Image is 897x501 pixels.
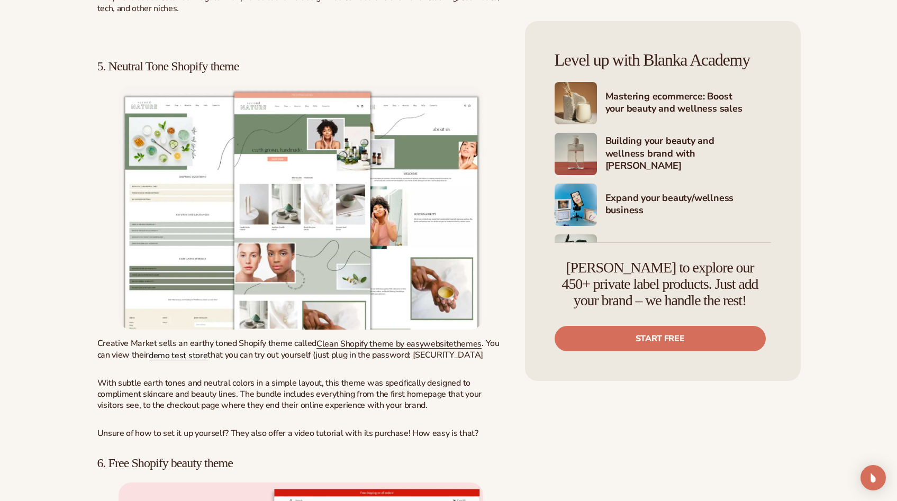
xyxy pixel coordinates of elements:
[97,428,504,439] p: Unsure of how to set it up yourself? They also offer a video tutorial with its purchase! How easy...
[555,234,597,277] img: Shopify Image 5
[555,82,597,124] img: Shopify Image 2
[316,338,482,350] a: Clean Shopify theme by easywebsitethemes
[97,338,504,361] p: Creative Market sells an earthy toned Shopify theme called . You can view their that you can try ...
[149,350,207,361] a: demo test store
[555,51,771,69] h4: Level up with Blanka Academy
[555,133,597,175] img: Shopify Image 3
[860,465,886,490] div: Open Intercom Messenger
[605,192,771,218] h4: Expand your beauty/wellness business
[605,90,771,116] h4: Mastering ecommerce: Boost your beauty and wellness sales
[555,133,771,175] a: Shopify Image 3 Building your beauty and wellness brand with [PERSON_NAME]
[555,260,766,308] h4: [PERSON_NAME] to explore our 450+ private label products. Just add your brand – we handle the rest!
[119,86,483,330] img: shopify theme with earthy tones
[555,234,771,277] a: Shopify Image 5 Marketing your beauty and wellness brand 101
[97,456,504,470] h3: 6. Free Shopify beauty theme
[605,135,771,173] h4: Building your beauty and wellness brand with [PERSON_NAME]
[555,184,771,226] a: Shopify Image 4 Expand your beauty/wellness business
[555,184,597,226] img: Shopify Image 4
[555,326,766,351] a: Start free
[97,59,504,73] h3: 5. Neutral Tone Shopify theme
[555,82,771,124] a: Shopify Image 2 Mastering ecommerce: Boost your beauty and wellness sales
[119,86,483,330] a: Blanka Signup – 6 Best Shopify Themes Campaign
[97,378,504,411] p: With subtle earth tones and neutral colors in a simple layout, this theme was specifically design...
